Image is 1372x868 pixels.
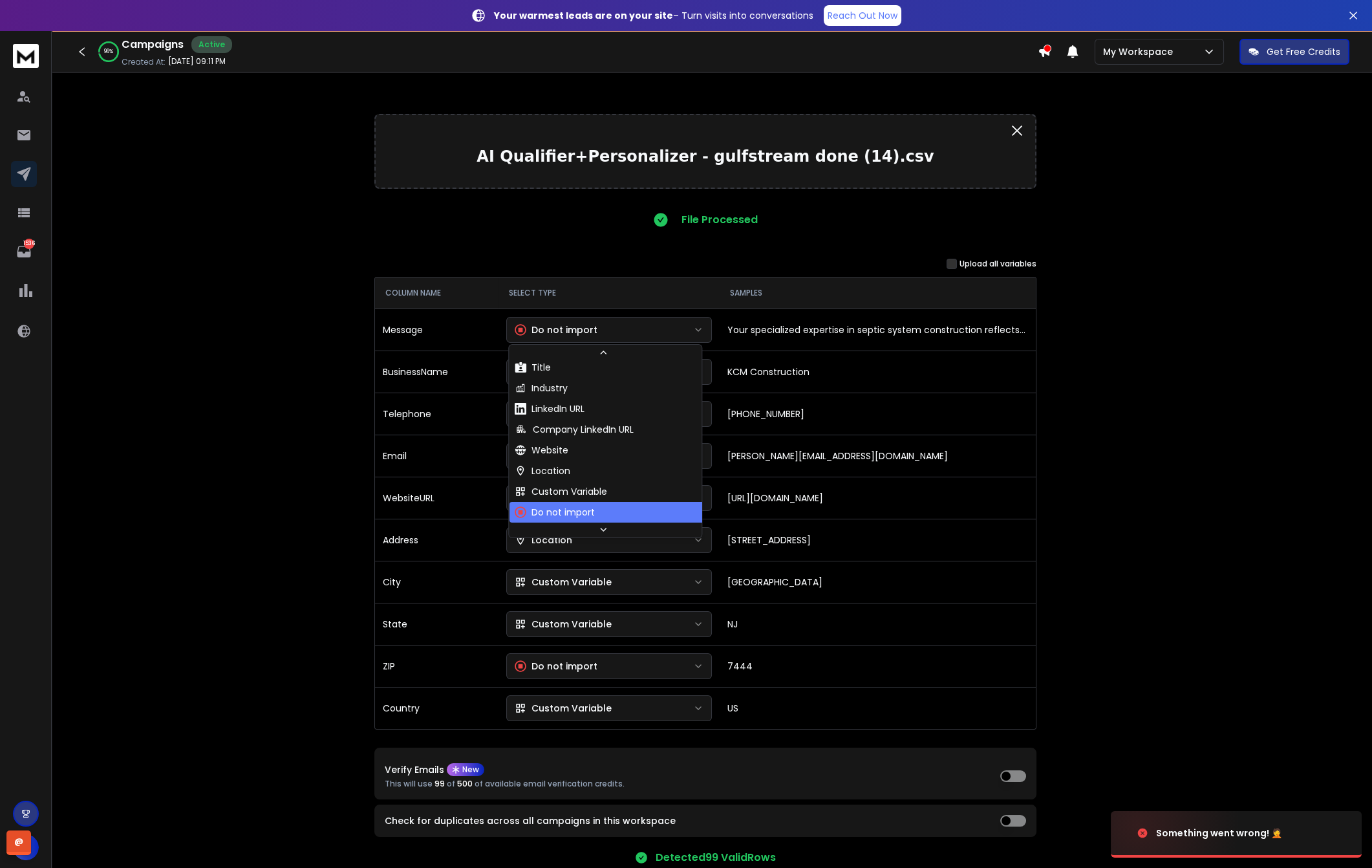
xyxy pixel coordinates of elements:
th: SELECT TYPE [498,277,720,309]
td: WebsiteURL [375,477,498,519]
td: [PHONE_NUMBER] [720,393,1036,435]
p: File Processed [681,212,758,228]
p: [DATE] 09:11 PM [168,56,226,67]
td: Message [375,309,498,351]
p: Reach Out Now [828,9,897,22]
td: 7444 [720,645,1036,687]
td: [STREET_ADDRESS] [720,519,1036,561]
div: Location [515,464,570,477]
img: logo [13,44,39,68]
td: Country [375,687,498,729]
strong: Your warmest leads are on your site [494,9,673,22]
td: ZIP [375,645,498,687]
div: New [447,763,484,776]
div: Location [515,534,572,547]
label: Check for duplicates across all campaigns in this workspace [385,816,676,825]
td: City [375,561,498,603]
td: Address [375,519,498,561]
div: Custom Variable [515,485,607,498]
td: Your specialized expertise in septic system construction reflects KCM Construction’s exceptional ... [720,309,1036,351]
div: Website [515,444,568,457]
div: Title [515,361,551,374]
div: Custom Variable [515,702,612,715]
span: 500 [457,778,473,789]
td: [URL][DOMAIN_NAME] [720,477,1036,519]
div: Do not import [515,506,595,519]
p: Created At: [122,57,166,67]
td: Telephone [375,393,498,435]
div: LinkedIn URL [515,402,584,415]
td: [GEOGRAPHIC_DATA] [720,561,1036,603]
td: Email [375,435,498,477]
div: Industry [515,382,568,395]
div: Custom Variable [515,618,612,631]
span: 99 [434,778,445,789]
div: Company LinkedIn URL [515,423,634,436]
td: BusinessName [375,351,498,393]
td: State [375,603,498,645]
div: Do not import [515,660,597,673]
label: Upload all variables [959,259,1036,269]
p: 1536 [24,239,34,249]
div: Active [191,36,232,53]
td: KCM Construction [720,351,1036,393]
div: Custom Variable [515,576,612,589]
p: Detected 99 Valid Rows [656,850,776,865]
h1: Campaigns [122,37,184,52]
div: @ [6,830,31,855]
th: SAMPLES [720,277,1036,309]
td: [PERSON_NAME][EMAIL_ADDRESS][DOMAIN_NAME] [720,435,1036,477]
p: This will use of of available email verification credits. [385,779,625,789]
p: AI Qualifier+Personalizer - gulfstream done (14).csv [386,146,1025,167]
p: My Workspace [1103,45,1178,58]
p: 96 % [104,48,113,56]
p: Get Free Credits [1267,45,1340,58]
div: Do not import [515,323,597,336]
p: – Turn visits into conversations [494,9,813,22]
td: US [720,687,1036,729]
th: COLUMN NAME [375,277,498,309]
td: NJ [720,603,1036,645]
p: Verify Emails [385,765,444,774]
